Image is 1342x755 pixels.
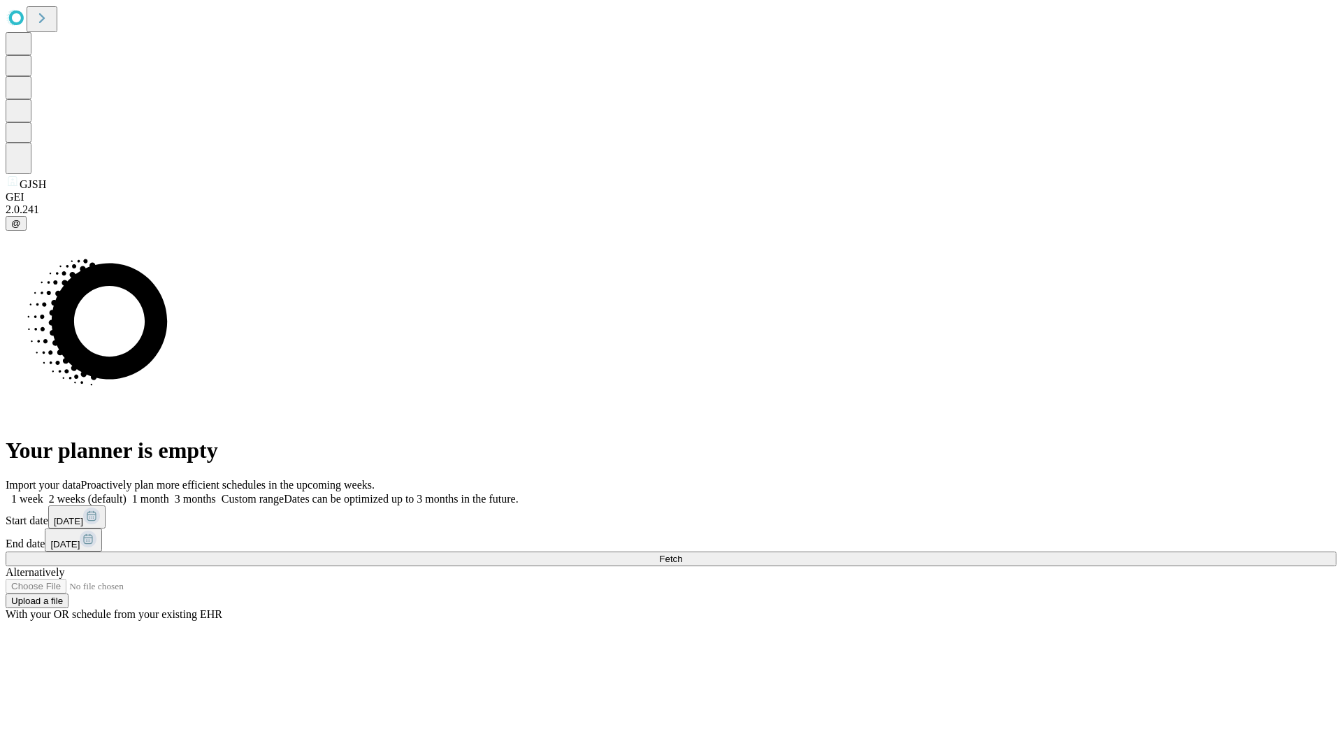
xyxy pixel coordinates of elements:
span: Fetch [659,554,682,564]
button: Upload a file [6,594,68,608]
span: GJSH [20,178,46,190]
div: 2.0.241 [6,203,1336,216]
span: Custom range [222,493,284,505]
button: Fetch [6,552,1336,566]
div: End date [6,528,1336,552]
span: [DATE] [50,539,80,549]
div: GEI [6,191,1336,203]
button: @ [6,216,27,231]
span: [DATE] [54,516,83,526]
h1: Your planner is empty [6,438,1336,463]
button: [DATE] [45,528,102,552]
button: [DATE] [48,505,106,528]
span: Import your data [6,479,81,491]
span: With your OR schedule from your existing EHR [6,608,222,620]
span: Proactively plan more efficient schedules in the upcoming weeks. [81,479,375,491]
span: 3 months [175,493,216,505]
span: 2 weeks (default) [49,493,127,505]
span: Alternatively [6,566,64,578]
span: 1 week [11,493,43,505]
span: 1 month [132,493,169,505]
div: Start date [6,505,1336,528]
span: Dates can be optimized up to 3 months in the future. [284,493,518,505]
span: @ [11,218,21,229]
